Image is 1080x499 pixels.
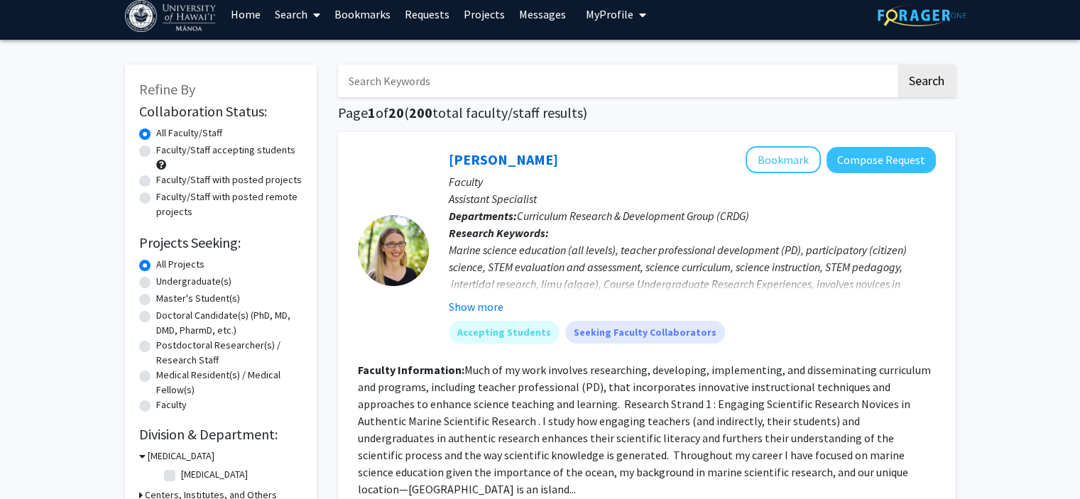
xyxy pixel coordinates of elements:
[156,308,302,338] label: Doctoral Candidate(s) (PhD, MD, DMD, PharmD, etc.)
[156,397,187,412] label: Faculty
[156,190,302,219] label: Faculty/Staff with posted remote projects
[878,4,966,26] img: ForagerOne Logo
[586,7,633,21] span: My Profile
[746,146,821,173] button: Add Joanna Philippoff to Bookmarks
[449,209,517,223] b: Departments:
[449,150,558,168] a: [PERSON_NAME]
[449,298,503,315] button: Show more
[449,173,936,190] p: Faculty
[388,104,404,121] span: 20
[156,143,295,158] label: Faculty/Staff accepting students
[358,363,931,496] fg-read-more: Much of my work involves researching, developing, implementing, and disseminating curriculum and ...
[156,126,222,141] label: All Faculty/Staff
[139,80,195,98] span: Refine By
[338,65,895,97] input: Search Keywords
[139,234,302,251] h2: Projects Seeking:
[156,274,231,289] label: Undergraduate(s)
[565,321,725,344] mat-chip: Seeking Faculty Collaborators
[156,172,302,187] label: Faculty/Staff with posted projects
[449,226,549,240] b: Research Keywords:
[449,321,560,344] mat-chip: Accepting Students
[156,338,302,368] label: Postdoctoral Researcher(s) / Research Staff
[449,241,936,309] div: Marine science education (all levels), teacher professional development (PD), participatory (citi...
[148,449,214,464] h3: [MEDICAL_DATA]
[156,257,204,272] label: All Projects
[338,104,956,121] h1: Page of ( total faculty/staff results)
[368,104,376,121] span: 1
[517,209,749,223] span: Curriculum Research & Development Group (CRDG)
[358,363,464,377] b: Faculty Information:
[181,467,248,482] label: [MEDICAL_DATA]
[898,65,956,97] button: Search
[11,435,60,488] iframe: Chat
[827,147,936,173] button: Compose Request to Joanna Philippoff
[409,104,432,121] span: 200
[449,190,936,207] p: Assistant Specialist
[156,368,302,397] label: Medical Resident(s) / Medical Fellow(s)
[139,426,302,443] h2: Division & Department:
[156,291,240,306] label: Master's Student(s)
[139,103,302,120] h2: Collaboration Status:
